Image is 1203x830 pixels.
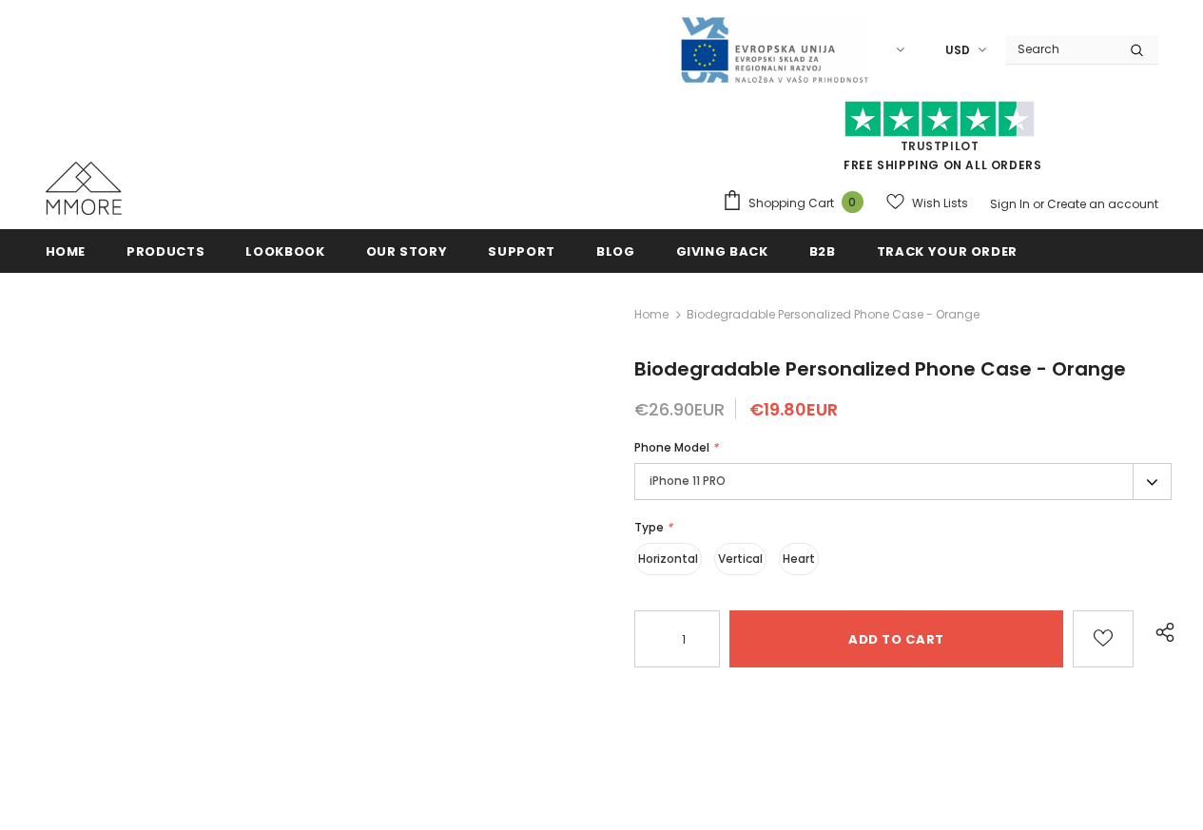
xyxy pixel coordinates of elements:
[488,242,555,261] span: support
[945,41,970,60] span: USD
[749,397,838,421] span: €19.80EUR
[634,356,1126,382] span: Biodegradable Personalized Phone Case - Orange
[488,229,555,272] a: support
[634,543,702,575] label: Horizontal
[46,229,87,272] a: Home
[634,397,725,421] span: €26.90EUR
[245,229,324,272] a: Lookbook
[722,189,873,218] a: Shopping Cart 0
[877,229,1018,272] a: Track your order
[126,242,204,261] span: Products
[634,439,709,455] span: Phone Model
[809,229,836,272] a: B2B
[46,162,122,215] img: MMORE Cases
[1006,35,1116,63] input: Search Site
[679,15,869,85] img: Javni Razpis
[809,242,836,261] span: B2B
[1033,196,1044,212] span: or
[634,519,664,535] span: Type
[46,242,87,261] span: Home
[596,229,635,272] a: Blog
[729,610,1063,667] input: Add to cart
[842,191,863,213] span: 0
[634,303,669,326] a: Home
[245,242,324,261] span: Lookbook
[676,242,768,261] span: Giving back
[886,186,968,220] a: Wish Lists
[366,229,448,272] a: Our Story
[912,194,968,213] span: Wish Lists
[779,543,819,575] label: Heart
[596,242,635,261] span: Blog
[679,41,869,57] a: Javni Razpis
[844,101,1035,138] img: Trust Pilot Stars
[901,138,980,154] a: Trustpilot
[990,196,1030,212] a: Sign In
[366,242,448,261] span: Our Story
[634,463,1172,500] label: iPhone 11 PRO
[126,229,204,272] a: Products
[714,543,766,575] label: Vertical
[722,109,1158,173] span: FREE SHIPPING ON ALL ORDERS
[676,229,768,272] a: Giving back
[748,194,834,213] span: Shopping Cart
[877,242,1018,261] span: Track your order
[687,303,980,326] span: Biodegradable Personalized Phone Case - Orange
[1047,196,1158,212] a: Create an account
